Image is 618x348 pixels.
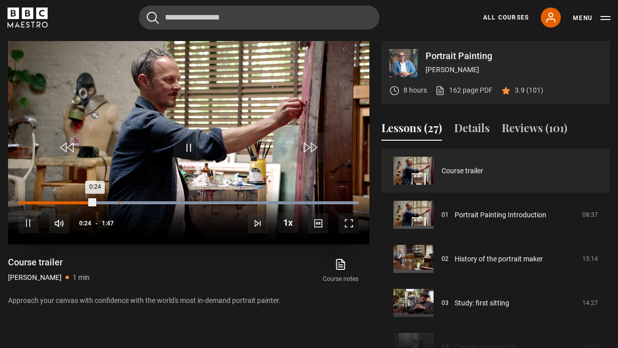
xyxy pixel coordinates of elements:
[515,85,543,96] p: 3.9 (101)
[278,213,298,233] button: Playback Rate
[426,52,602,61] p: Portrait Painting
[308,213,328,233] button: Captions
[502,120,567,141] button: Reviews (101)
[8,272,62,283] p: [PERSON_NAME]
[426,65,602,75] p: [PERSON_NAME]
[483,13,529,22] a: All Courses
[19,213,39,233] button: Pause
[139,6,379,30] input: Search
[381,120,442,141] button: Lessons (27)
[49,213,69,233] button: Mute
[8,295,369,306] p: Approach your canvas with confidence with the world's most in-demand portrait painter.
[8,256,90,268] h1: Course trailer
[8,8,48,28] svg: BBC Maestro
[147,12,159,24] button: Submit the search query
[95,220,98,227] span: -
[102,214,114,232] span: 1:47
[403,85,427,96] p: 8 hours
[454,120,490,141] button: Details
[573,13,610,23] button: Toggle navigation
[455,298,509,308] a: Study: first sitting
[19,201,359,204] div: Progress Bar
[8,41,369,244] video-js: Video Player
[312,256,369,285] a: Course notes
[442,166,483,176] a: Course trailer
[455,210,546,220] a: Portrait Painting Introduction
[435,85,493,96] a: 162 page PDF
[455,254,543,264] a: History of the portrait maker
[73,272,90,283] p: 1 min
[339,213,359,233] button: Fullscreen
[248,213,268,233] button: Next Lesson
[79,214,91,232] span: 0:24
